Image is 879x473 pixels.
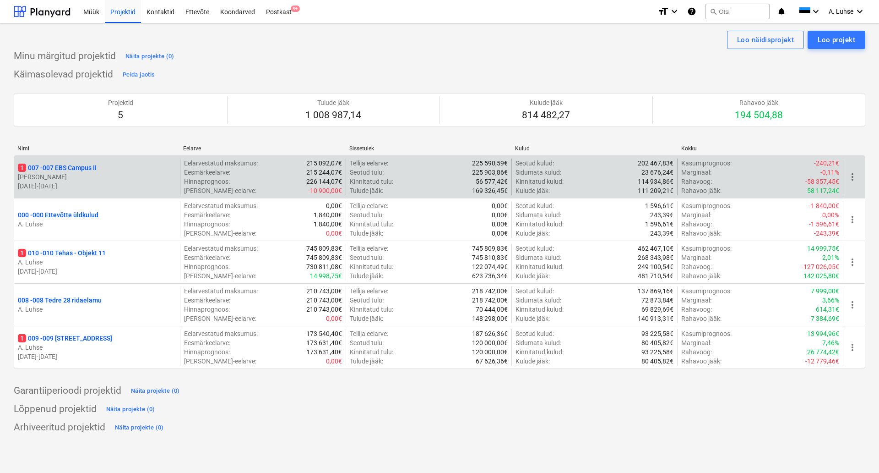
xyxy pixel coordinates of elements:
p: 462 467,10€ [638,244,673,253]
button: Loo näidisprojekt [727,31,804,49]
p: 226 144,07€ [306,177,342,186]
i: keyboard_arrow_down [854,6,865,17]
div: 1009 -009 [STREET_ADDRESS]A. Luhse[DATE]-[DATE] [18,334,176,361]
p: Hinnaprognoos : [184,305,230,314]
p: 169 326,45€ [472,186,508,195]
p: Rahavoo jääk : [681,314,722,323]
p: Tulude jääk : [350,229,383,238]
p: Eesmärkeelarve : [184,168,230,177]
p: 210 743,00€ [306,286,342,296]
span: 1 [18,164,26,172]
i: notifications [777,6,786,17]
button: Loo projekt [808,31,865,49]
p: 215 092,07€ [306,159,342,168]
p: Kasumiprognoos : [681,244,732,253]
p: 137 869,16€ [638,286,673,296]
p: Lõppenud projektid [14,403,97,416]
p: Eelarvestatud maksumus : [184,201,258,210]
p: Eesmärkeelarve : [184,338,230,347]
p: Rahavoo jääk : [681,357,722,366]
p: Rahavoog : [681,177,712,186]
p: 120 000,00€ [472,338,508,347]
p: [PERSON_NAME]-eelarve : [184,186,256,195]
p: 70 444,00€ [476,305,508,314]
p: Tellija eelarve : [350,244,388,253]
p: -10 900,00€ [308,186,342,195]
button: Näita projekte (0) [104,402,157,417]
p: Tulude jääk : [350,357,383,366]
p: Rahavoog : [681,262,712,271]
p: 745 809,83€ [472,244,508,253]
p: 243,39€ [650,210,673,220]
p: Sidumata kulud : [515,168,561,177]
p: 3,66% [822,296,839,305]
p: Marginaal : [681,338,711,347]
p: 481 710,54€ [638,271,673,280]
p: 0,00% [822,210,839,220]
p: 1 596,61€ [645,201,673,210]
p: Eelarvestatud maksumus : [184,159,258,168]
p: Kasumiprognoos : [681,201,732,210]
span: 9+ [291,5,300,12]
p: 249 100,54€ [638,262,673,271]
p: 0,00€ [492,201,508,210]
span: 1 [18,249,26,257]
p: 0,00€ [326,201,342,210]
p: 122 074,49€ [472,262,508,271]
p: 814 482,27 [522,109,570,122]
p: -240,21€ [814,159,839,168]
p: [PERSON_NAME]-eelarve : [184,314,256,323]
p: Eesmärkeelarve : [184,296,230,305]
p: Hinnaprognoos : [184,347,230,357]
p: -243,39€ [814,229,839,238]
p: Käimasolevad projektid [14,68,113,81]
p: 614,31€ [816,305,839,314]
p: 13 994,96€ [807,329,839,338]
p: 148 298,00€ [472,314,508,323]
p: 1 596,61€ [645,220,673,229]
p: Sidumata kulud : [515,338,561,347]
p: Seotud kulud : [515,286,554,296]
p: 93 225,58€ [641,329,673,338]
p: 5 [108,109,133,122]
div: Loo näidisprojekt [737,34,794,46]
p: [DATE] - [DATE] [18,267,176,276]
p: Tulude jääk : [350,186,383,195]
button: Näita projekte (0) [113,420,166,435]
p: Seotud kulud : [515,244,554,253]
p: 007 - 007 EBS Campus II [18,163,97,172]
p: 23 676,24€ [641,168,673,177]
p: 120 000,00€ [472,347,508,357]
p: Minu märgitud projektid [14,50,116,63]
span: 1 [18,334,26,342]
p: Seotud tulu : [350,338,384,347]
p: 80 405,82€ [641,338,673,347]
p: 745 809,83€ [306,244,342,253]
p: 14 998,75€ [310,271,342,280]
p: Kinnitatud tulu : [350,177,393,186]
span: more_vert [847,257,858,268]
p: A. Luhse [18,305,176,314]
p: -127 026,05€ [802,262,839,271]
p: Eelarvestatud maksumus : [184,244,258,253]
p: 218 742,00€ [472,286,508,296]
p: Sidumata kulud : [515,253,561,262]
p: Seotud kulud : [515,159,554,168]
div: Sissetulek [349,145,508,152]
p: Kulude jääk : [515,271,550,280]
p: Kinnitatud kulud : [515,220,564,229]
p: 140 913,31€ [638,314,673,323]
p: Seotud kulud : [515,329,554,338]
p: 194 504,88 [735,109,783,122]
p: 58 117,24€ [807,186,839,195]
p: Tellija eelarve : [350,201,388,210]
p: 26 774,42€ [807,347,839,357]
p: 142 025,80€ [803,271,839,280]
span: more_vert [847,342,858,353]
div: Kokku [681,145,840,152]
button: Peida jaotis [120,67,157,82]
p: Kulude jääk : [515,314,550,323]
p: Kasumiprognoos : [681,159,732,168]
p: Rahavoog : [681,347,712,357]
p: A. Luhse [18,220,176,229]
